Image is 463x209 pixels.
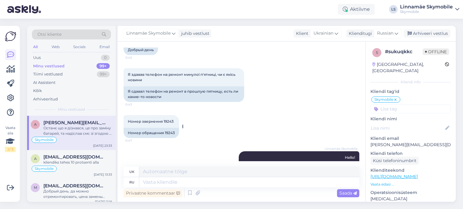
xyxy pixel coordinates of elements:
div: Linnamäe Skymobile [400,5,453,9]
a: Linnamäe SkymobileSkymobile [400,5,459,14]
input: Lisa nimi [371,125,444,131]
div: Останє що я дізнався, це про заміну батарей, та надіслав смс зі згодою у відповідь [43,125,112,136]
div: Klienditugi [346,30,372,37]
div: All [32,43,39,51]
div: 99+ [97,71,110,77]
div: Я сдавал телефон на ремонт в прошлую пятницу, есть ли какие-то новости [124,86,244,102]
span: Linnamäe Skymobile [126,30,171,37]
span: Russian [377,30,393,37]
div: Kliendi info [370,79,451,85]
div: kliendiks tehes 10 protsenti alla [43,160,112,165]
div: Arhiveeri vestlus [404,29,450,38]
span: a [34,156,37,161]
span: 0:43 [125,102,148,107]
div: LS [389,5,398,14]
div: [DATE] 13:33 [94,172,112,177]
p: Kliendi nimi [370,116,451,122]
span: 0:42 [125,55,148,60]
p: Operatsioonisüsteem [370,189,451,196]
span: Skymobile [35,167,54,171]
span: Я здавав телефон на ремонт минулої п'ятниці, чи є якісь новини [128,72,236,82]
p: Vaata edasi ... [370,182,451,187]
span: s [376,50,378,55]
div: [DATE] 11:16 [95,199,112,204]
p: Kliendi tag'id [370,88,451,95]
p: Kliendi email [370,135,451,142]
div: AI Assistent [33,80,55,86]
span: a [34,122,37,127]
div: Email [98,43,111,51]
div: uk [129,167,134,177]
span: Ukrainian [313,30,333,37]
span: Otsi kliente [37,31,61,38]
span: 0:47 [125,138,148,143]
img: Askly Logo [5,31,16,42]
p: [PERSON_NAME][EMAIL_ADDRESS][DOMAIN_NAME] [370,142,451,148]
div: # sukuqkkc [385,48,423,55]
div: Uus [33,55,41,61]
span: Minu vestlused [58,107,85,112]
span: Номер звернення 19243 [128,119,174,124]
span: Saada [339,190,357,196]
div: 2 / 3 [5,147,16,152]
div: Privaatne kommentaar [124,189,182,197]
div: Web [50,43,61,51]
div: 99+ [96,63,110,69]
p: Kliendi telefon [370,150,451,157]
div: Tiimi vestlused [33,71,63,77]
div: Kõik [33,88,42,94]
div: Добрый день. да можно отремонтировать, цена замены гнезда зарядки 65 евро [43,189,112,199]
span: Skymobile [374,98,393,101]
span: artur.rieznik@gmail.com [43,120,106,125]
div: Skymobile [400,9,453,14]
div: Socials [72,43,87,51]
div: ru [129,177,134,187]
span: martti@eok.ee [43,183,106,189]
span: anu.reismaa89@gmail.com [43,154,106,160]
p: [MEDICAL_DATA] [370,196,451,202]
div: Arhiveeritud [33,96,58,102]
div: [GEOGRAPHIC_DATA], [GEOGRAPHIC_DATA] [372,61,445,74]
span: Skymobile [35,138,54,142]
div: juhib vestlust [179,30,209,37]
p: Klienditeekond [370,167,451,174]
div: Minu vestlused [33,63,65,69]
span: Linnamäe Skymobile [325,146,357,151]
div: Номер обращения 19243 [124,128,179,138]
span: m [34,185,37,190]
input: Lisa tag [370,104,451,113]
div: Klient [294,30,308,37]
span: Offline [423,48,449,55]
div: Aktiivne [338,4,375,15]
div: 0 [101,55,110,61]
div: Добрый день [124,45,158,55]
div: [DATE] 23:33 [93,143,112,148]
div: Vaata siia [5,125,16,152]
div: Küsi telefoninumbrit [370,157,419,165]
a: [URL][DOMAIN_NAME] [370,174,418,179]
